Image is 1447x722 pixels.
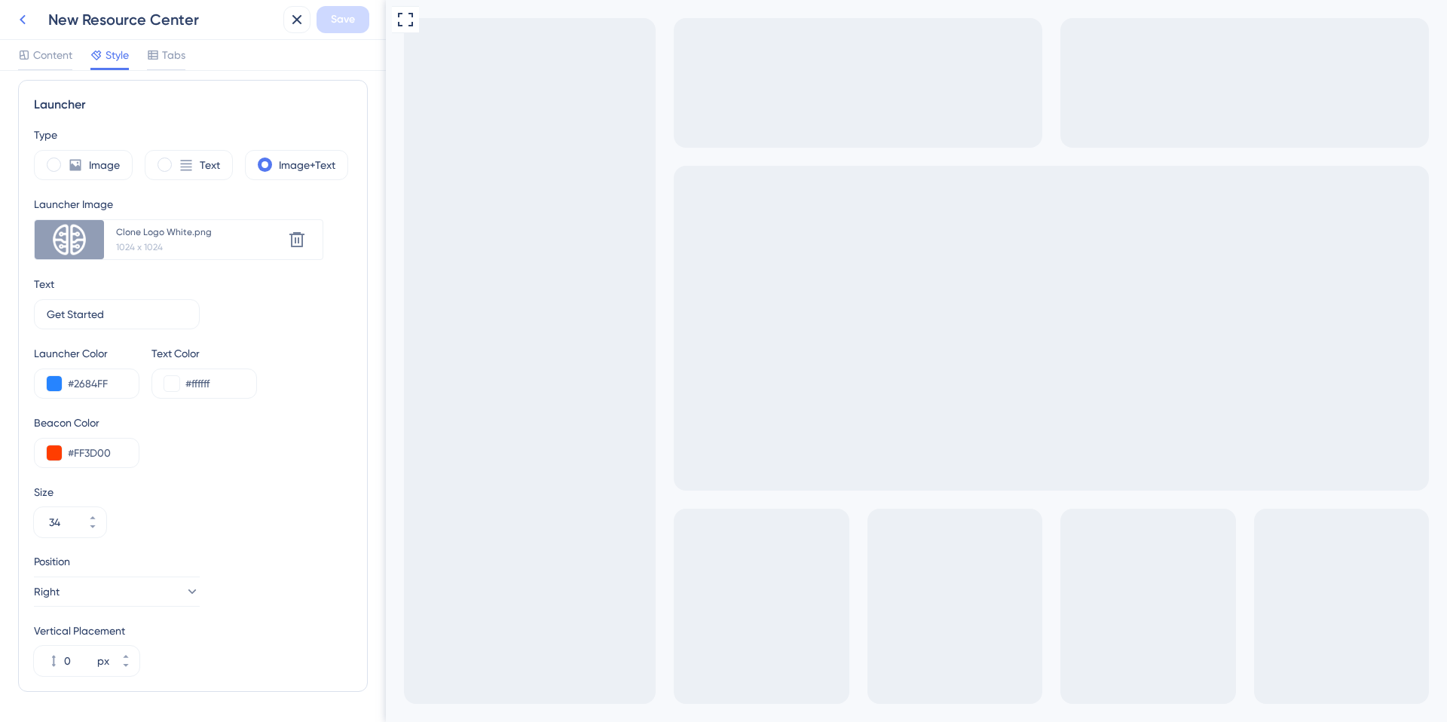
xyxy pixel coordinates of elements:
[97,652,109,670] div: px
[279,156,335,174] label: Image+Text
[36,4,94,22] span: Get Started
[162,46,185,64] span: Tabs
[50,220,89,259] img: file-1757081179033.png
[317,6,369,33] button: Save
[34,195,323,213] div: Launcher Image
[34,552,200,571] div: Position
[151,344,257,363] div: Text Color
[116,241,283,253] div: 1024 x 1024
[34,583,60,601] span: Right
[34,483,352,501] div: Size
[47,306,187,323] input: Get Started
[89,156,120,174] label: Image
[34,622,139,640] div: Vertical Placement
[112,661,139,676] button: px
[34,96,352,114] div: Launcher
[34,126,352,144] div: Type
[34,414,352,432] div: Beacon Color
[33,46,72,64] span: Content
[34,344,139,363] div: Launcher Color
[64,652,94,670] input: px
[104,8,109,20] div: 3
[112,646,139,661] button: px
[34,275,54,293] div: Text
[34,577,200,607] button: Right
[331,11,355,29] span: Save
[48,9,277,30] div: New Resource Center
[14,5,30,21] img: launcher-image-alternative-text
[200,156,220,174] label: Text
[116,226,282,238] div: Clone Logo White.png
[106,46,129,64] span: Style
